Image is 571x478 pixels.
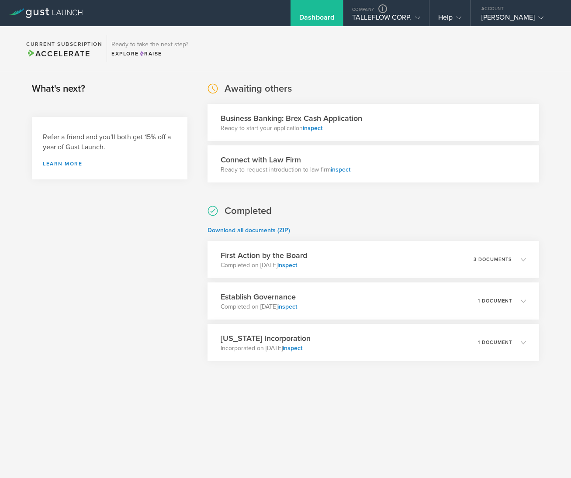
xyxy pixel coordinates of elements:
[221,154,350,165] h3: Connect with Law Firm
[221,165,350,174] p: Ready to request introduction to law firm
[221,291,297,303] h3: Establish Governance
[221,344,311,353] p: Incorporated on [DATE]
[438,13,461,26] div: Help
[331,166,350,173] a: inspect
[26,49,90,58] span: Accelerate
[221,124,362,133] p: Ready to start your application
[26,41,102,47] h2: Current Subscription
[352,13,420,26] div: TALLEFLOW CORP.
[478,299,512,303] p: 1 document
[481,13,556,26] div: [PERSON_NAME]
[32,83,85,95] h2: What's next?
[225,205,272,217] h2: Completed
[221,261,307,270] p: Completed on [DATE]
[43,161,176,166] a: Learn more
[478,340,512,345] p: 1 document
[277,261,297,269] a: inspect
[221,333,311,344] h3: [US_STATE] Incorporation
[277,303,297,310] a: inspect
[208,227,290,234] a: Download all documents (ZIP)
[527,436,571,478] iframe: Chat Widget
[221,113,362,124] h3: Business Banking: Brex Cash Application
[111,50,188,58] div: Explore
[299,13,334,26] div: Dashboard
[221,250,307,261] h3: First Action by the Board
[283,344,302,352] a: inspect
[43,132,176,152] h3: Refer a friend and you'll both get 15% off a year of Gust Launch.
[107,35,193,62] div: Ready to take the next step?ExploreRaise
[111,41,188,48] h3: Ready to take the next step?
[474,257,512,262] p: 3 documents
[225,83,292,95] h2: Awaiting others
[221,303,297,311] p: Completed on [DATE]
[139,51,162,57] span: Raise
[303,124,322,132] a: inspect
